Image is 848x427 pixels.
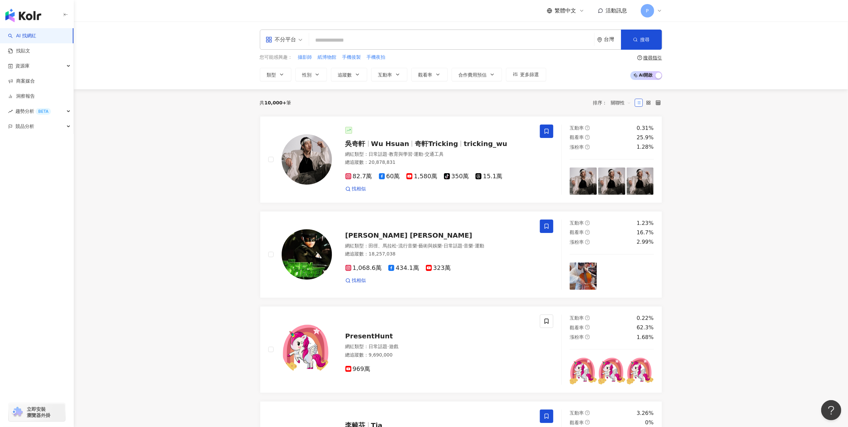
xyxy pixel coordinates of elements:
div: 16.7% [637,229,654,236]
div: 網紅類型 ： [345,243,532,249]
a: KOL AvatarPresentHunt網紅類型：日常話題·遊戲總追蹤數：9,690,000969萬互動率question-circle0.22%觀看率question-circle62.3%... [260,306,662,393]
button: 合作費用預估 [452,68,502,81]
span: 手機後製 [342,54,361,61]
span: 類型 [267,72,276,78]
span: question-circle [585,126,590,130]
button: 手機夜拍 [366,54,386,61]
span: 82.7萬 [345,173,372,180]
img: post-image [570,168,597,195]
span: 找相似 [352,277,366,284]
span: 教育與學習 [389,151,412,157]
button: 互動率 [371,68,407,81]
span: 60萬 [379,173,400,180]
span: tricking_wu [464,140,507,148]
span: 日常話題 [369,151,388,157]
div: 網紅類型 ： [345,343,532,350]
span: 日常話題 [369,344,388,349]
span: 繁體中文 [555,7,576,14]
a: KOL Avatar吳奇軒Wu Hsuan奇軒Trickingtricking_wu網紅類型：日常話題·教育與學習·運動·交通工具總追蹤數：20,878,83182.7萬60萬1,580萬350... [260,116,662,203]
span: 434.1萬 [388,265,419,272]
a: 商案媒合 [8,78,35,85]
div: 總追蹤數 ： 9,690,000 [345,352,532,359]
span: 350萬 [444,173,469,180]
span: P [646,7,648,14]
div: 1.23% [637,220,654,227]
span: 活動訊息 [606,7,627,14]
span: 互動率 [570,315,584,321]
span: 遊戲 [389,344,398,349]
span: 漲粉率 [570,334,584,340]
span: question-circle [585,325,590,330]
div: 總追蹤數 ： 20,878,831 [345,159,532,166]
span: · [388,344,389,349]
a: 洞察報告 [8,93,35,100]
img: post-image [598,168,625,195]
a: KOL Avatar[PERSON_NAME] [PERSON_NAME]網紅類型：田徑、馬拉松·流行音樂·藝術與娛樂·日常話題·音樂·運動總追蹤數：18,257,0381,068.6萬434.... [260,211,662,298]
span: · [412,151,414,157]
span: question-circle [585,240,590,244]
span: 關聯性 [611,97,631,108]
span: 吳奇軒 [345,140,365,148]
span: 運動 [475,243,484,248]
a: chrome extension立即安裝 瀏覽器外掛 [9,403,65,421]
span: 奇軒Tricking [415,140,458,148]
span: 漲粉率 [570,239,584,245]
span: 競品分析 [15,119,34,134]
div: 搜尋指引 [643,55,662,60]
span: 藝術與娛樂 [418,243,442,248]
span: rise [8,109,13,114]
img: KOL Avatar [282,134,332,185]
div: 62.3% [637,324,654,331]
span: question-circle [585,135,590,140]
img: logo [5,9,41,22]
div: 3.26% [637,410,654,417]
button: 追蹤數 [331,68,367,81]
span: 流行音樂 [398,243,417,248]
div: 排序： [593,97,635,108]
span: 攝影師 [298,54,312,61]
span: question-circle [585,230,590,235]
img: post-image [598,263,625,290]
div: 2.99% [637,238,654,246]
span: 互動率 [378,72,392,78]
a: searchAI 找網紅 [8,33,36,39]
div: 台灣 [604,37,621,42]
div: 0.31% [637,125,654,132]
span: 15.1萬 [475,173,502,180]
iframe: Help Scout Beacon - Open [821,400,841,420]
span: 追蹤數 [338,72,352,78]
span: 立即安裝 瀏覽器外掛 [27,406,50,418]
span: 資源庫 [15,58,30,74]
img: post-image [598,358,625,385]
span: 觀看率 [570,230,584,235]
span: question-circle [585,335,590,339]
button: 更多篩選 [506,68,546,81]
div: 0.22% [637,315,654,322]
span: 觀看率 [570,135,584,140]
span: 田徑、馬拉松 [369,243,397,248]
img: post-image [570,358,597,385]
span: · [462,243,464,248]
img: post-image [627,263,654,290]
button: 紙博物館 [318,54,337,61]
span: 互動率 [570,410,584,416]
span: question-circle [637,55,642,60]
img: KOL Avatar [282,324,332,375]
span: · [442,243,443,248]
span: 互動率 [570,125,584,131]
span: 10,000+ [265,100,287,105]
span: 性別 [302,72,312,78]
a: 找相似 [345,277,366,284]
span: 您可能感興趣： [260,54,293,61]
span: 交通工具 [425,151,444,157]
span: [PERSON_NAME] [PERSON_NAME] [345,231,472,239]
span: 觀看率 [418,72,433,78]
button: 類型 [260,68,291,81]
a: 找相似 [345,186,366,192]
span: 觀看率 [570,325,584,330]
button: 攝影師 [298,54,313,61]
span: 1,068.6萬 [345,265,382,272]
span: · [423,151,425,157]
span: 更多篩選 [520,72,539,77]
